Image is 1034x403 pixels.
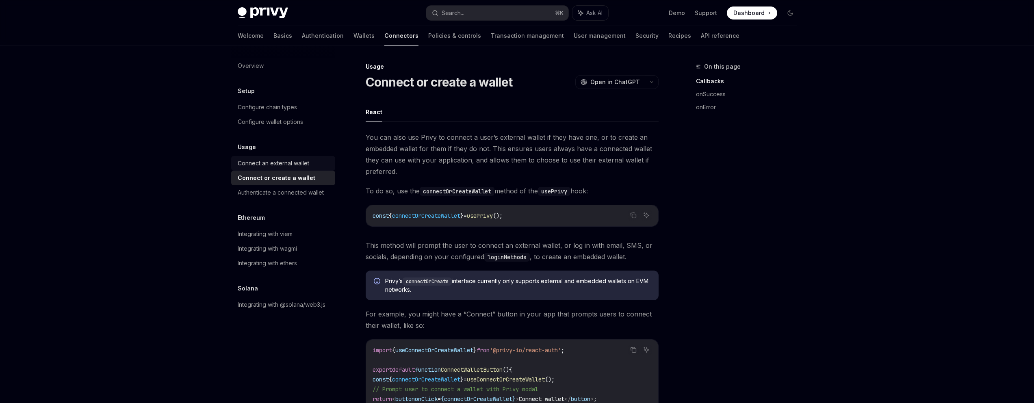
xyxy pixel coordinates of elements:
span: To do so, use the method of the hook: [366,185,659,197]
button: Copy the contents from the code block [628,344,639,355]
span: from [477,347,490,354]
a: Connect an external wallet [231,156,335,171]
span: return [373,395,392,403]
a: Callbacks [696,75,803,88]
div: Integrating with @solana/web3.js [238,300,325,310]
span: < [392,395,395,403]
span: // Prompt user to connect a wallet with Privy modal [373,386,538,393]
span: > [516,395,519,403]
svg: Info [374,278,382,286]
div: Authenticate a connected wallet [238,188,324,197]
span: You can also use Privy to connect a user’s external wallet if they have one, or to create an embe... [366,132,659,177]
button: Ask AI [641,210,652,221]
a: Integrating with ethers [231,256,335,271]
a: Overview [231,58,335,73]
div: Configure chain types [238,102,297,112]
div: Connect or create a wallet [238,173,315,183]
span: useConnectOrCreateWallet [395,347,473,354]
a: Configure wallet options [231,115,335,129]
code: usePrivy [538,187,570,196]
span: (); [493,212,503,219]
a: API reference [701,26,739,45]
h5: Solana [238,284,258,293]
span: usePrivy [467,212,493,219]
a: Integrating with viem [231,227,335,241]
code: loginMethods [484,253,530,262]
a: onError [696,101,803,114]
h5: Setup [238,86,255,96]
div: Usage [366,63,659,71]
div: Integrating with ethers [238,258,297,268]
span: default [392,366,415,373]
a: Policies & controls [428,26,481,45]
span: ⌘ K [555,10,564,16]
a: Security [635,26,659,45]
button: Ask AI [572,6,608,20]
span: (); [545,376,555,383]
a: Authenticate a connected wallet [231,185,335,200]
span: const [373,212,389,219]
span: const [373,376,389,383]
a: Transaction management [491,26,564,45]
span: Ask AI [586,9,603,17]
div: Integrating with viem [238,229,293,239]
code: connectOrCreate [403,277,452,286]
span: } [473,347,477,354]
button: React [366,102,382,121]
button: Toggle dark mode [784,6,797,19]
span: button [571,395,590,403]
span: } [512,395,516,403]
div: Configure wallet options [238,117,303,127]
h5: Ethereum [238,213,265,223]
span: { [392,347,395,354]
button: Copy the contents from the code block [628,210,639,221]
span: ; [594,395,597,403]
div: Search... [442,8,464,18]
span: connectOrCreateWallet [444,395,512,403]
button: Open in ChatGPT [575,75,645,89]
a: Basics [273,26,292,45]
a: Recipes [668,26,691,45]
span: button [395,395,415,403]
button: Ask AI [641,344,652,355]
span: This method will prompt the user to connect an external wallet, or log in with email, SMS, or soc... [366,240,659,262]
span: Privy’s interface currently only supports external and embedded wallets on EVM networks. [385,277,650,294]
span: ; [561,347,564,354]
span: On this page [704,62,741,71]
span: onClick [415,395,438,403]
span: Connect wallet [519,395,564,403]
a: Configure chain types [231,100,335,115]
span: > [590,395,594,403]
span: connectOrCreateWallet [392,212,460,219]
span: { [389,376,392,383]
div: Connect an external wallet [238,158,309,168]
span: ConnectWalletButton [441,366,503,373]
a: Support [695,9,717,17]
a: Authentication [302,26,344,45]
span: export [373,366,392,373]
span: { [389,212,392,219]
a: Connectors [384,26,418,45]
h5: Usage [238,142,256,152]
a: Demo [669,9,685,17]
span: import [373,347,392,354]
span: = [438,395,441,403]
span: { [509,366,512,373]
span: = [464,212,467,219]
button: Search...⌘K [426,6,568,20]
span: function [415,366,441,373]
a: onSuccess [696,88,803,101]
span: Open in ChatGPT [590,78,640,86]
span: Dashboard [733,9,765,17]
span: useConnectOrCreateWallet [467,376,545,383]
a: Integrating with wagmi [231,241,335,256]
a: Wallets [353,26,375,45]
code: connectOrCreateWallet [420,187,494,196]
img: dark logo [238,7,288,19]
span: } [460,376,464,383]
span: For example, you might have a “Connect” button in your app that prompts users to connect their wa... [366,308,659,331]
a: Connect or create a wallet [231,171,335,185]
div: Integrating with wagmi [238,244,297,253]
a: User management [574,26,626,45]
span: { [441,395,444,403]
